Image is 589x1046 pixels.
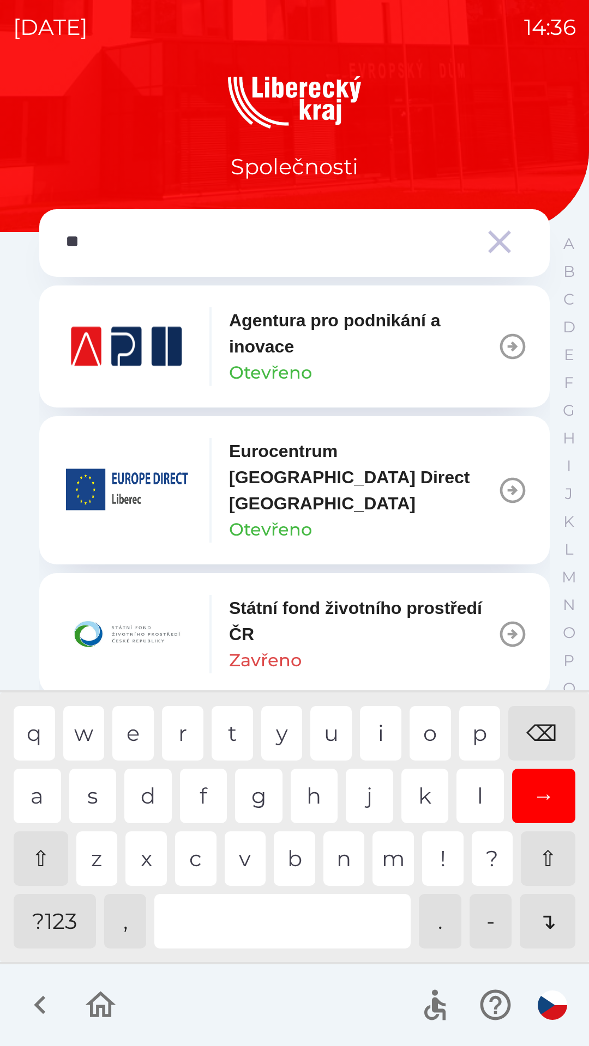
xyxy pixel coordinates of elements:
p: E [564,345,574,364]
img: Logo [39,76,550,129]
button: K [555,508,582,536]
button: P [555,647,582,674]
p: Společnosti [231,150,358,183]
button: I [555,452,582,480]
p: 14:36 [524,11,576,44]
p: Zavřeno [229,647,302,673]
p: P [563,651,574,670]
button: Agentura pro podnikání a inovaceOtevřeno [39,285,550,408]
p: H [563,429,575,448]
p: G [563,401,575,420]
p: B [563,262,575,281]
button: M [555,563,582,591]
p: F [564,373,574,392]
button: Eurocentrum [GEOGRAPHIC_DATA] Direct [GEOGRAPHIC_DATA]Otevřeno [39,416,550,564]
p: D [563,318,575,337]
button: A [555,230,582,258]
button: J [555,480,582,508]
p: A [563,234,574,253]
button: N [555,591,582,619]
p: L [564,540,573,559]
button: E [555,341,582,369]
p: N [563,595,575,615]
button: L [555,536,582,563]
p: K [563,512,574,531]
p: Otevřeno [229,360,312,386]
p: Agentura pro podnikání a inovace [229,307,497,360]
p: Otevřeno [229,516,312,543]
p: I [567,457,571,476]
img: 3a1beb4f-d3e5-4b48-851b-8303af1e5a41.png [61,458,192,523]
button: C [555,285,582,313]
p: [DATE] [13,11,88,44]
p: J [565,484,573,503]
p: Q [563,679,575,698]
button: H [555,424,582,452]
button: O [555,619,582,647]
button: D [555,313,582,341]
p: C [563,290,574,309]
p: M [562,568,576,587]
p: O [563,623,575,642]
button: Státní fond životního prostředí ČRZavřeno [39,573,550,695]
p: Eurocentrum [GEOGRAPHIC_DATA] Direct [GEOGRAPHIC_DATA] [229,438,497,516]
img: 8cbcfca4-daf3-4cd6-a4bc-9a520cce8152.png [61,314,192,379]
img: b44e8ab4-953e-4c9f-9176-af0b6da26fbc.png [61,601,192,667]
button: G [555,397,582,424]
button: Q [555,674,582,702]
button: F [555,369,582,397]
button: B [555,258,582,285]
p: Státní fond životního prostředí ČR [229,595,497,647]
img: cs flag [538,990,567,1020]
